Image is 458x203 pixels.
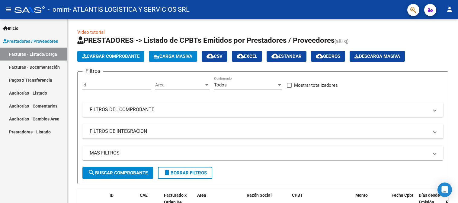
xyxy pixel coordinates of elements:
span: Area [155,82,204,88]
span: CAE [140,193,148,198]
button: Carga Masiva [149,51,197,62]
h3: Filtros [82,67,103,75]
mat-icon: person [446,6,453,13]
span: Borrar Filtros [163,170,207,176]
span: (alt+q) [335,38,349,44]
span: Descarga Masiva [354,54,400,59]
span: Fecha Cpbt [392,193,413,198]
span: PRESTADORES -> Listado de CPBTs Emitidos por Prestadores / Proveedores [77,36,335,45]
span: Inicio [3,25,18,32]
span: Area [197,193,206,198]
mat-icon: delete [163,169,171,176]
mat-icon: menu [5,6,12,13]
span: Prestadores / Proveedores [3,38,58,45]
span: EXCEL [237,54,257,59]
button: Borrar Filtros [158,167,212,179]
span: Carga Masiva [154,54,192,59]
mat-icon: cloud_download [316,52,323,60]
span: Cargar Comprobante [82,54,139,59]
mat-panel-title: FILTROS DE INTEGRACION [90,128,429,135]
button: EXCEL [232,51,262,62]
mat-expansion-panel-header: MAS FILTROS [82,146,443,160]
button: Buscar Comprobante [82,167,153,179]
mat-panel-title: FILTROS DEL COMPROBANTE [90,106,429,113]
button: Descarga Masiva [350,51,405,62]
a: Video tutorial [77,30,105,35]
mat-icon: cloud_download [271,52,279,60]
span: Gecros [316,54,340,59]
mat-expansion-panel-header: FILTROS DE INTEGRACION [82,124,443,139]
span: Estandar [271,54,302,59]
button: Estandar [267,51,306,62]
mat-icon: cloud_download [207,52,214,60]
span: Mostrar totalizadores [294,82,338,89]
span: - omint [48,3,69,16]
button: CSV [202,51,227,62]
mat-expansion-panel-header: FILTROS DEL COMPROBANTE [82,102,443,117]
mat-icon: cloud_download [237,52,244,60]
button: Gecros [311,51,345,62]
span: CSV [207,54,223,59]
span: - ATLANTIS LOGISTICA Y SERVICIOS SRL [69,3,190,16]
button: Cargar Comprobante [77,51,144,62]
span: Buscar Comprobante [88,170,148,176]
app-download-masive: Descarga masiva de comprobantes (adjuntos) [350,51,405,62]
span: ID [110,193,114,198]
div: Open Intercom Messenger [437,183,452,197]
span: CPBT [292,193,303,198]
span: Todos [214,82,227,88]
span: Razón Social [247,193,272,198]
span: Monto [355,193,368,198]
mat-icon: search [88,169,95,176]
mat-panel-title: MAS FILTROS [90,150,429,156]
